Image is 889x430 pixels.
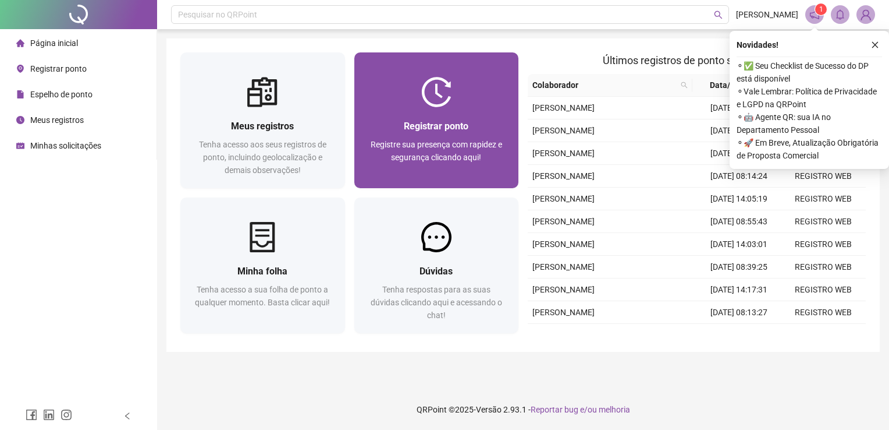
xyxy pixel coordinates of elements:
span: Data/Hora [697,79,760,91]
span: ⚬ Vale Lembrar: Política de Privacidade e LGPD na QRPoint [737,85,882,111]
span: Registre sua presença com rapidez e segurança clicando aqui! [371,140,502,162]
span: Página inicial [30,38,78,48]
span: Registrar ponto [30,64,87,73]
a: Registrar pontoRegistre sua presença com rapidez e segurança clicando aqui! [354,52,519,188]
td: [DATE] 08:39:25 [697,256,781,279]
td: [DATE] 14:05:19 [697,188,781,210]
span: facebook [26,409,37,421]
td: REGISTRO WEB [781,165,866,188]
span: notification [809,9,820,20]
span: Dúvidas [419,266,453,277]
span: Espelho de ponto [30,90,93,99]
td: REGISTRO WEB [781,256,866,279]
span: Meus registros [231,121,294,132]
span: [PERSON_NAME] [532,308,595,317]
span: search [678,76,690,94]
span: [PERSON_NAME] [532,262,595,272]
img: 86812 [857,6,874,23]
td: [DATE] 14:07:19 [697,142,781,165]
span: [PERSON_NAME] [532,285,595,294]
th: Data/Hora [692,74,774,97]
span: [PERSON_NAME] [532,171,595,181]
span: close [871,41,879,49]
span: left [123,412,131,420]
td: [DATE] 08:55:43 [697,210,781,233]
span: Minhas solicitações [30,141,101,150]
span: Meus registros [30,115,84,125]
span: search [714,10,723,19]
span: Reportar bug e/ou melhoria [531,405,630,414]
a: Meus registrosTenha acesso aos seus registros de ponto, incluindo geolocalização e demais observa... [180,52,345,188]
td: [DATE] 08:07:46 [697,119,781,142]
a: Minha folhaTenha acesso a sua folha de ponto a qualquer momento. Basta clicar aqui! [180,198,345,333]
span: bell [835,9,845,20]
span: clock-circle [16,116,24,124]
td: [DATE] 08:13:27 [697,301,781,324]
span: [PERSON_NAME] [532,194,595,203]
span: Registrar ponto [404,121,468,132]
span: [PERSON_NAME] [532,103,595,112]
td: REGISTRO WEB [781,210,866,233]
span: home [16,39,24,47]
td: [DATE] 14:17:31 [697,279,781,301]
span: linkedin [43,409,55,421]
span: file [16,90,24,98]
a: DúvidasTenha respostas para as suas dúvidas clicando aqui e acessando o chat! [354,198,519,333]
td: [DATE] 14:03:01 [697,233,781,256]
span: [PERSON_NAME] [532,126,595,135]
span: schedule [16,142,24,150]
span: Novidades ! [737,38,778,51]
span: ⚬ 🤖 Agente QR: sua IA no Departamento Pessoal [737,111,882,136]
span: Tenha acesso aos seus registros de ponto, incluindo geolocalização e demais observações! [199,140,326,175]
span: Tenha acesso a sua folha de ponto a qualquer momento. Basta clicar aqui! [195,285,330,307]
td: REGISTRO WEB [781,233,866,256]
sup: 1 [815,3,827,15]
td: REGISTRO WEB [781,188,866,210]
span: Minha folha [237,266,287,277]
span: Últimos registros de ponto sincronizados [603,54,791,66]
span: environment [16,65,24,73]
td: [DATE] 14:12:20 [697,324,781,347]
td: REGISTRO WEB [781,279,866,301]
span: 1 [819,5,823,13]
span: Tenha respostas para as suas dúvidas clicando aqui e acessando o chat! [371,285,502,320]
span: [PERSON_NAME] [736,8,798,21]
span: [PERSON_NAME] [532,239,595,249]
td: REGISTRO WEB [781,324,866,347]
span: ⚬ ✅ Seu Checklist de Sucesso do DP está disponível [737,59,882,85]
span: [PERSON_NAME] [532,217,595,226]
span: Versão [476,405,502,414]
span: ⚬ 🚀 Em Breve, Atualização Obrigatória de Proposta Comercial [737,136,882,162]
span: search [681,82,688,89]
footer: QRPoint © 2025 - 2.93.1 - [157,389,889,430]
td: REGISTRO WEB [781,301,866,324]
td: [DATE] 14:17:07 [697,97,781,119]
span: [PERSON_NAME] [532,149,595,158]
td: [DATE] 08:14:24 [697,165,781,188]
span: Colaborador [532,79,676,91]
span: instagram [61,409,72,421]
